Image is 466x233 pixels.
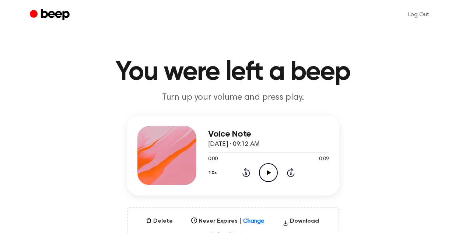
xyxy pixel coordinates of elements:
[208,141,260,148] span: [DATE] · 09:12 AM
[208,129,329,139] h3: Voice Note
[45,59,422,86] h1: You were left a beep
[280,217,322,229] button: Download
[319,155,329,163] span: 0:09
[208,167,220,179] button: 1.0x
[30,8,71,22] a: Beep
[92,92,375,104] p: Turn up your volume and press play.
[401,6,437,24] a: Log Out
[143,217,176,226] button: Delete
[208,155,218,163] span: 0:00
